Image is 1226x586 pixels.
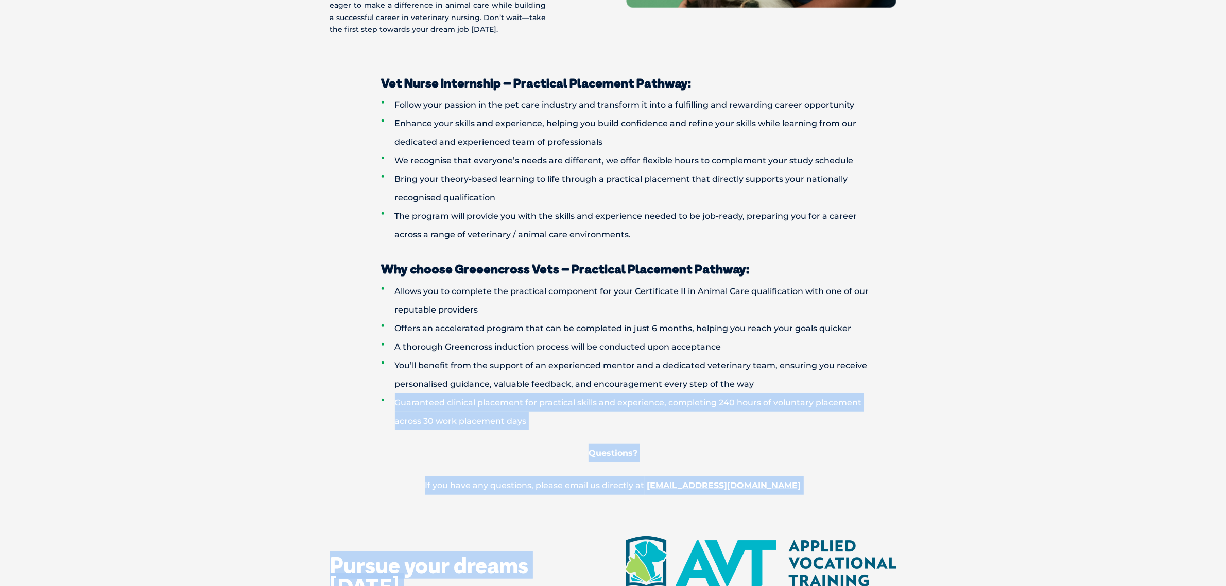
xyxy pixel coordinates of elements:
li: Allows you to complete the practical component for your Certificate II in Animal Care qualificati... [382,282,881,319]
li: The program will provide you with the skills and experience needed to be job-ready, preparing you... [382,207,881,244]
li: We recognise that everyone’s needs are different, we offer flexible hours to complement your stud... [382,151,881,170]
li: Bring your theory-based learning to life through a practical placement that directly supports you... [382,170,881,207]
strong: Questions? [589,448,637,458]
li: A thorough Greencross induction process will be conducted upon acceptance [382,338,881,356]
a: [EMAIL_ADDRESS][DOMAIN_NAME] [647,480,801,490]
strong: Vet Nurse Internship – Practical Placement Pathway: [382,75,692,91]
p: If you have any questions, please email us directly at [346,476,881,495]
li: Offers an accelerated program that can be completed in just 6 months, helping you reach your goal... [382,319,881,338]
li: Enhance your skills and experience, helping you build confidence and refine your skills while lea... [382,114,881,151]
strong: Why choose Greeencross Vets – Practical Placement Pathway: [382,261,750,277]
li: Guaranteed clinical placement for practical skills and experience, completing 240 hours of volunt... [382,393,881,430]
li: You’ll benefit from the support of an experienced mentor and a dedicated veterinary team, ensurin... [382,356,881,393]
li: Follow your passion in the pet care industry and transform it into a fulfilling and rewarding car... [382,96,881,114]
